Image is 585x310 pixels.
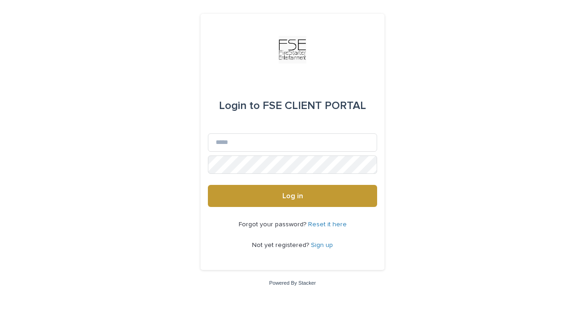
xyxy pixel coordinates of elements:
span: Log in [282,192,303,200]
a: Reset it here [308,221,347,228]
a: Powered By Stacker [269,280,315,286]
span: Login to [219,100,260,111]
a: Sign up [311,242,333,248]
img: Km9EesSdRbS9ajqhBzyo [279,36,306,63]
div: FSE CLIENT PORTAL [219,93,366,119]
button: Log in [208,185,377,207]
span: Forgot your password? [239,221,308,228]
span: Not yet registered? [252,242,311,248]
